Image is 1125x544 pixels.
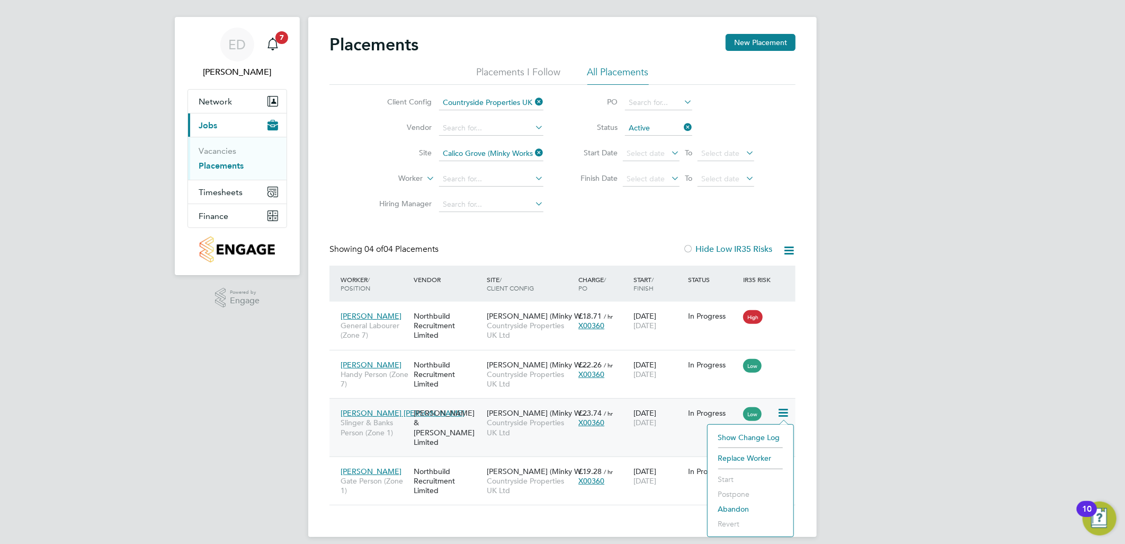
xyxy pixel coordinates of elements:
[713,430,788,445] li: Show change log
[341,360,401,370] span: [PERSON_NAME]
[713,516,788,531] li: Revert
[713,502,788,516] li: Abandon
[631,270,686,297] div: Start
[633,476,656,486] span: [DATE]
[633,418,656,427] span: [DATE]
[487,360,588,370] span: [PERSON_NAME] (Minky W…
[371,148,432,157] label: Site
[578,476,604,486] span: X00360
[484,270,576,297] div: Site
[187,236,287,262] a: Go to home page
[689,467,738,476] div: In Progress
[1083,502,1117,536] button: Open Resource Center, 10 new notifications
[188,113,287,137] button: Jobs
[578,467,602,476] span: £19.28
[578,418,604,427] span: X00360
[604,312,613,320] span: / hr
[338,270,411,297] div: Worker
[187,28,287,78] a: ED[PERSON_NAME]
[604,361,613,369] span: / hr
[576,270,631,297] div: Charge
[262,28,283,62] a: 7
[633,370,656,379] span: [DATE]
[570,97,618,107] label: PO
[341,408,465,418] span: [PERSON_NAME] [PERSON_NAME]
[411,306,484,346] div: Northbuild Recruitment Limited
[587,66,649,85] li: All Placements
[341,370,408,389] span: Handy Person (Zone 7)
[439,121,543,136] input: Search for...
[411,403,484,452] div: [PERSON_NAME] & [PERSON_NAME] Limited
[743,310,763,324] span: High
[487,275,534,292] span: / Client Config
[364,244,439,255] span: 04 Placements
[371,199,432,208] label: Hiring Manager
[633,275,654,292] span: / Finish
[329,34,418,55] h2: Placements
[230,288,260,297] span: Powered by
[570,122,618,132] label: Status
[487,321,573,340] span: Countryside Properties UK Ltd
[187,66,287,78] span: Emma Dolan
[682,171,695,185] span: To
[743,359,762,373] span: Low
[338,305,796,314] a: [PERSON_NAME]General Labourer (Zone 7)Northbuild Recruitment Limited[PERSON_NAME] (Minky W…Countr...
[329,244,441,255] div: Showing
[341,311,401,321] span: [PERSON_NAME]
[341,275,370,292] span: / Position
[578,370,604,379] span: X00360
[439,172,543,187] input: Search for...
[726,34,796,51] button: New Placement
[570,148,618,157] label: Start Date
[199,161,244,171] a: Placements
[411,355,484,394] div: Northbuild Recruitment Limited
[341,476,408,495] span: Gate Person (Zone 1)
[487,467,588,476] span: [PERSON_NAME] (Minky W…
[229,38,246,51] span: ED
[689,311,738,321] div: In Progress
[230,296,260,305] span: Engage
[604,468,613,476] span: / hr
[713,487,788,502] li: Postpone
[411,461,484,501] div: Northbuild Recruitment Limited
[188,180,287,204] button: Timesheets
[689,408,738,418] div: In Progress
[341,467,401,476] span: [PERSON_NAME]
[199,146,236,156] a: Vacancies
[631,403,686,433] div: [DATE]
[341,418,408,437] span: Slinger & Banks Person (Zone 1)
[631,306,686,336] div: [DATE]
[364,244,383,255] span: 04 of
[338,461,796,470] a: [PERSON_NAME]Gate Person (Zone 1)Northbuild Recruitment Limited[PERSON_NAME] (Minky W…Countryside...
[625,121,692,136] input: Select one
[199,96,232,107] span: Network
[188,137,287,180] div: Jobs
[713,451,788,466] li: Replace Worker
[570,173,618,183] label: Finish Date
[578,408,602,418] span: £23.74
[199,120,217,130] span: Jobs
[439,146,543,161] input: Search for...
[627,148,665,158] span: Select date
[199,187,243,197] span: Timesheets
[578,311,602,321] span: £18.71
[689,360,738,370] div: In Progress
[487,408,588,418] span: [PERSON_NAME] (Minky W…
[740,270,777,289] div: IR35 Risk
[362,173,423,184] label: Worker
[188,90,287,113] button: Network
[188,204,287,227] button: Finance
[627,174,665,183] span: Select date
[1082,509,1092,523] div: 10
[743,407,762,421] span: Low
[338,354,796,363] a: [PERSON_NAME]Handy Person (Zone 7)Northbuild Recruitment Limited[PERSON_NAME] (Minky W…Countrysid...
[701,148,739,158] span: Select date
[199,211,228,221] span: Finance
[477,66,561,85] li: Placements I Follow
[411,270,484,289] div: Vendor
[175,17,300,275] nav: Main navigation
[371,97,432,107] label: Client Config
[338,402,796,411] a: [PERSON_NAME] [PERSON_NAME]Slinger & Banks Person (Zone 1)[PERSON_NAME] & [PERSON_NAME] Limited[P...
[487,370,573,389] span: Countryside Properties UK Ltd
[275,31,288,44] span: 7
